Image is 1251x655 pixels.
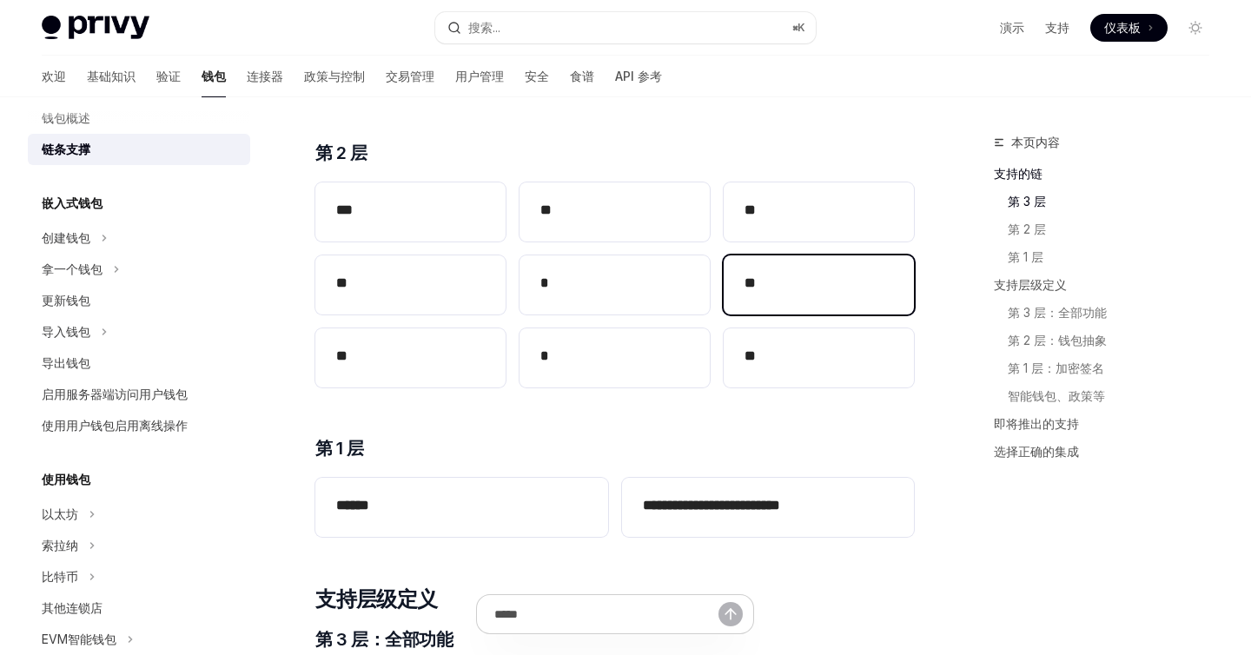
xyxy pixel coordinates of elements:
a: 验证 [156,56,181,97]
font: 交易管理 [386,69,434,83]
font: 支持层级定义 [994,277,1067,292]
button: 切换暗模式 [1181,14,1209,42]
a: 演示 [1000,19,1024,36]
font: 导出钱包 [42,355,90,370]
a: 其他连锁店 [28,592,250,624]
a: 智能钱包、政策等 [1008,382,1223,410]
font: 食谱 [570,69,594,83]
font: 连接器 [247,69,283,83]
a: 更新钱包 [28,285,250,316]
font: 使用钱包 [42,472,90,486]
button: 搜索...⌘K [435,12,815,43]
font: 支持 [1045,20,1069,35]
button: 发送消息 [718,602,743,626]
a: 支持层级定义 [994,271,1223,299]
font: 政策与控制 [304,69,365,83]
a: 交易管理 [386,56,434,97]
font: 其他连锁店 [42,600,103,615]
a: 用户管理 [455,56,504,97]
font: EVM智能钱包 [42,632,116,646]
font: 第 1 层 [315,438,364,459]
font: 使用用户钱包启用离线操作 [42,418,188,433]
font: 欢迎 [42,69,66,83]
a: 连接器 [247,56,283,97]
font: 比特币 [42,569,78,584]
font: 仪表板 [1104,20,1141,35]
font: 第 2 层：钱包抽象 [1008,333,1107,347]
a: 食谱 [570,56,594,97]
font: 导入钱包 [42,324,90,339]
a: 第 2 层 [1008,215,1223,243]
font: 更新钱包 [42,293,90,308]
font: 安全 [525,69,549,83]
font: 即将推出的支持 [994,416,1079,431]
font: 索拉纳 [42,538,78,552]
font: 第 3 层 [1008,194,1046,208]
font: API 参考 [615,69,662,83]
font: 第 1 层：加密签名 [1008,361,1104,375]
font: 支持的链 [994,166,1042,181]
font: 选择正确的集成 [994,444,1079,459]
a: 导出钱包 [28,347,250,379]
a: 选择正确的集成 [994,438,1223,466]
font: 启用服务器端访问用户钱包 [42,387,188,401]
a: 即将推出的支持 [994,410,1223,438]
a: 第 1 层：加密签名 [1008,354,1223,382]
a: 仪表板 [1090,14,1168,42]
font: 钱包 [202,69,226,83]
a: 第 3 层：全部功能 [1008,299,1223,327]
font: 验证 [156,69,181,83]
a: 欢迎 [42,56,66,97]
a: 第 2 层：钱包抽象 [1008,327,1223,354]
font: 嵌入式钱包 [42,195,103,210]
a: 钱包 [202,56,226,97]
a: 安全 [525,56,549,97]
a: 基础知识 [87,56,136,97]
font: 创建钱包 [42,230,90,245]
font: 第 2 层 [315,142,367,163]
a: 使用用户钱包启用离线操作 [28,410,250,441]
a: 第 3 层 [1008,188,1223,215]
font: 支持层级定义 [315,586,437,612]
font: 拿一个钱包 [42,261,103,276]
font: 以太坊 [42,506,78,521]
a: 支持 [1045,19,1069,36]
a: 支持的链 [994,160,1223,188]
font: 智能钱包、政策等 [1008,388,1105,403]
font: 本页内容 [1011,135,1060,149]
font: 第 2 层 [1008,222,1046,236]
font: 演示 [1000,20,1024,35]
img: 灯光标志 [42,16,149,40]
font: 第 1 层 [1008,249,1043,264]
a: 链条支撑 [28,134,250,165]
a: 政策与控制 [304,56,365,97]
a: API 参考 [615,56,662,97]
font: 用户管理 [455,69,504,83]
font: 搜索... [468,20,500,35]
font: 基础知识 [87,69,136,83]
a: 启用服务器端访问用户钱包 [28,379,250,410]
font: 第 3 层：全部功能 [1008,305,1107,320]
font: 链条支撑 [42,142,90,156]
a: 第 1 层 [1008,243,1223,271]
font: K [798,21,805,34]
font: ⌘ [792,21,798,34]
